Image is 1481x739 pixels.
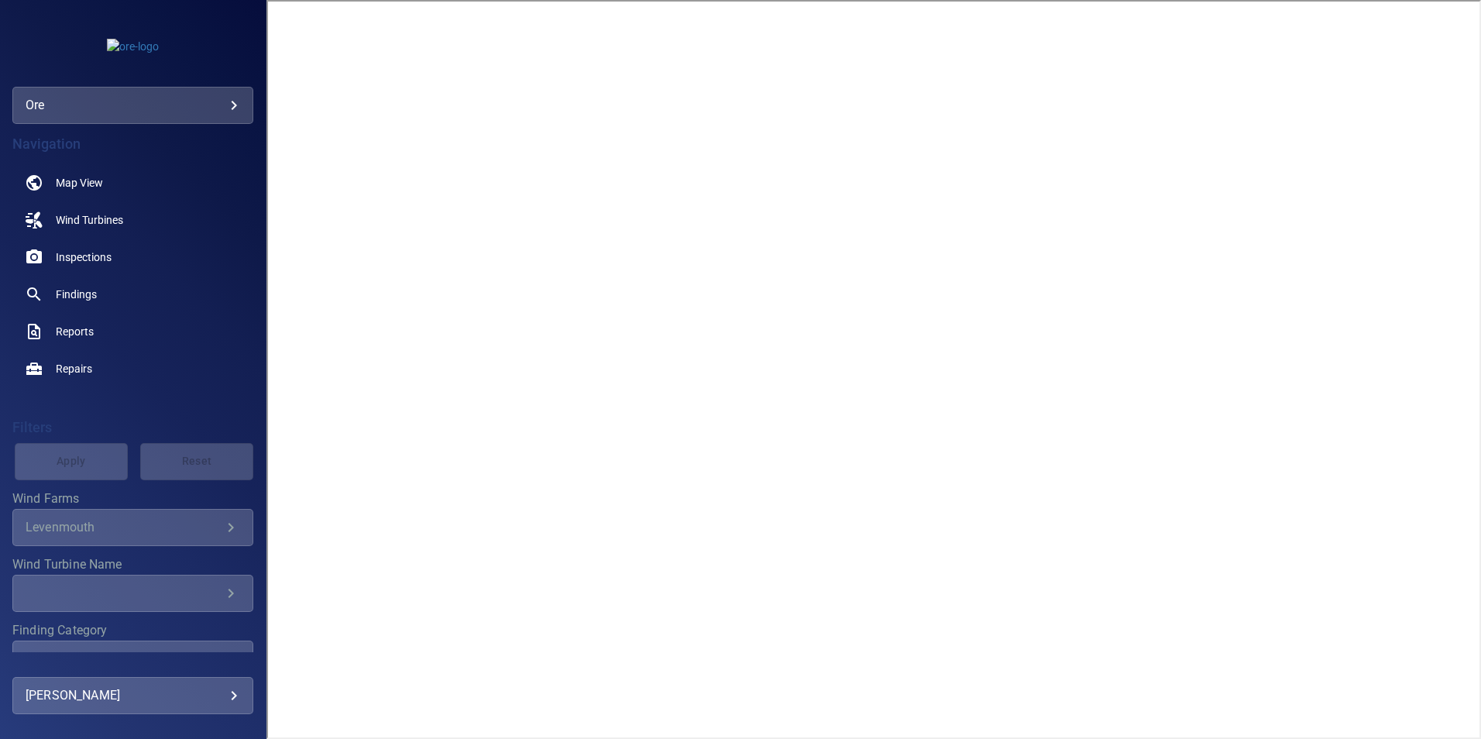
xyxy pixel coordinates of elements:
label: Wind Turbine Name [12,559,253,571]
a: repairs noActive [12,350,253,387]
label: Finding Category [12,624,253,637]
h4: Navigation [12,136,253,152]
div: Wind Turbine Name [12,575,253,612]
span: Findings [56,287,97,302]
span: Map View [56,175,103,191]
a: reports noActive [12,313,253,350]
a: map noActive [12,164,253,201]
div: [PERSON_NAME] [26,683,240,708]
a: inspections noActive [12,239,253,276]
img: ore-logo [107,39,159,54]
div: Finding Category [12,641,253,678]
span: Reports [56,324,94,339]
label: Wind Farms [12,493,253,505]
h4: Filters [12,420,253,435]
div: ore [26,93,240,118]
div: ore [12,87,253,124]
a: findings noActive [12,276,253,313]
span: Inspections [56,249,112,265]
div: Levenmouth [26,520,222,534]
div: Wind Farms [12,509,253,546]
span: Wind Turbines [56,212,123,228]
span: Repairs [56,361,92,376]
a: windturbines noActive [12,201,253,239]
